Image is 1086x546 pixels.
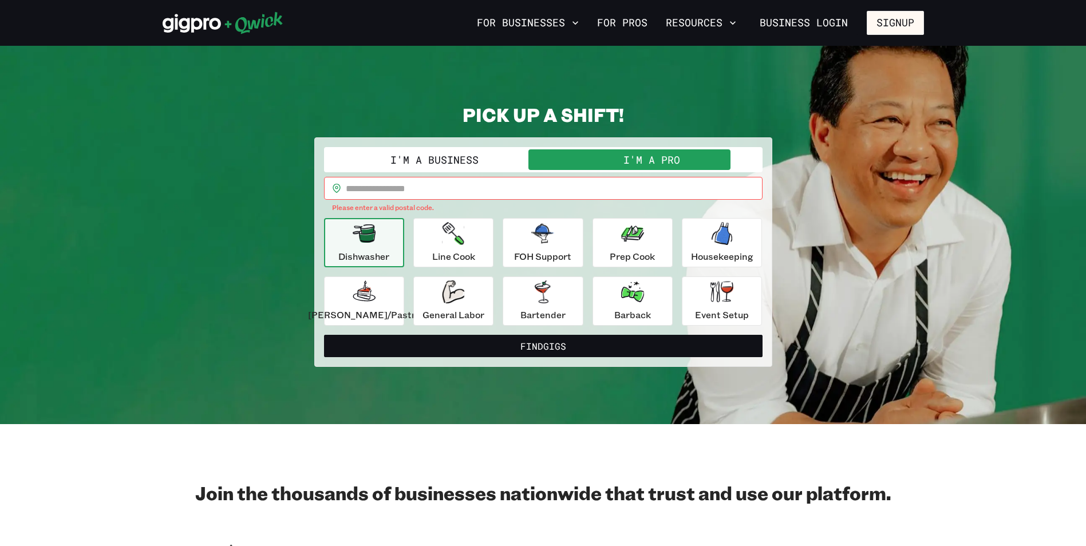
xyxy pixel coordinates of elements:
[338,250,389,263] p: Dishwasher
[593,13,652,33] a: For Pros
[324,276,404,326] button: [PERSON_NAME]/Pastry
[661,13,741,33] button: Resources
[695,308,749,322] p: Event Setup
[593,276,673,326] button: Barback
[163,481,924,504] h2: Join the thousands of businesses nationwide that trust and use our platform.
[314,103,772,126] h2: PICK UP A SHIFT!
[432,250,475,263] p: Line Cook
[503,218,583,267] button: FOH Support
[867,11,924,35] button: Signup
[691,250,753,263] p: Housekeeping
[520,308,566,322] p: Bartender
[610,250,655,263] p: Prep Cook
[413,218,493,267] button: Line Cook
[308,308,420,322] p: [PERSON_NAME]/Pastry
[543,149,760,170] button: I'm a Pro
[503,276,583,326] button: Bartender
[324,335,763,358] button: FindGigs
[682,276,762,326] button: Event Setup
[593,218,673,267] button: Prep Cook
[614,308,651,322] p: Barback
[326,149,543,170] button: I'm a Business
[682,218,762,267] button: Housekeeping
[750,11,858,35] a: Business Login
[413,276,493,326] button: General Labor
[472,13,583,33] button: For Businesses
[324,218,404,267] button: Dishwasher
[422,308,484,322] p: General Labor
[332,202,755,213] p: Please enter a valid postal code.
[514,250,571,263] p: FOH Support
